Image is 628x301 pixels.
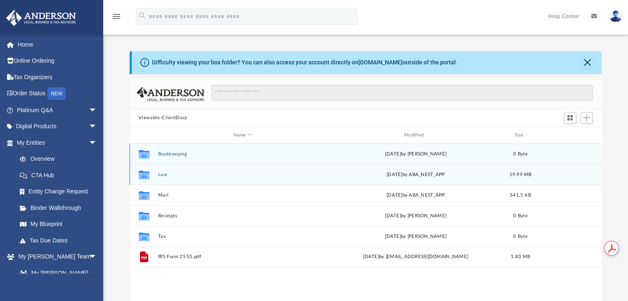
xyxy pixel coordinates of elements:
div: Size [504,132,537,139]
div: [DATE] by [PERSON_NAME] [331,212,500,220]
a: Platinum Q&Aarrow_drop_down [6,102,109,118]
button: Receipts [158,213,327,219]
img: User Pic [609,10,622,22]
a: Tax Organizers [6,69,109,85]
button: Bookkeeping [158,151,327,157]
span: 1.83 MB [511,255,530,259]
a: My [PERSON_NAME] Team [12,265,101,291]
div: Difficulty viewing your box folder? You can also access your account directly on outside of the p... [152,58,457,67]
a: Tax Due Dates [12,232,109,249]
span: 0 Byte [513,234,528,239]
button: Viewable-ClientDocs [138,114,187,122]
button: Mail [158,193,327,198]
span: arrow_drop_down [89,118,105,135]
span: 19.99 MB [509,172,531,177]
button: Add [581,112,593,124]
button: Law [158,172,327,177]
a: menu [111,16,121,21]
a: My Entitiesarrow_drop_down [6,134,109,151]
a: Home [6,36,109,53]
a: My Blueprint [12,216,105,233]
span: 541.5 KB [510,193,531,198]
button: IRS Form 2553.pdf [158,254,327,260]
button: Switch to Grid View [564,112,576,124]
a: Overview [12,151,109,167]
a: Online Ordering [6,53,109,69]
img: Anderson Advisors Platinum Portal [4,10,78,26]
a: CTA Hub [12,167,109,183]
div: [DATE] by ABA_NEST_APP [331,171,500,179]
div: [DATE] by ABA_NEST_APP [331,192,500,199]
button: Close [581,57,593,68]
input: Search files and folders [211,85,592,101]
div: Name [157,132,327,139]
div: id [540,132,598,139]
span: arrow_drop_down [89,102,105,119]
div: id [133,132,154,139]
button: Tax [158,234,327,239]
a: Binder Walkthrough [12,200,109,216]
i: menu [111,12,121,21]
div: [DATE] by [EMAIL_ADDRESS][DOMAIN_NAME] [331,254,500,261]
a: Order StatusNEW [6,85,109,102]
div: [DATE] by [PERSON_NAME] [331,150,500,158]
div: Modified [331,132,500,139]
span: arrow_drop_down [89,134,105,151]
span: 0 Byte [513,152,528,156]
div: NEW [47,87,66,100]
span: 0 Byte [513,214,528,218]
i: search [138,11,147,20]
div: [DATE] by [PERSON_NAME] [331,233,500,240]
span: arrow_drop_down [89,249,105,266]
a: My [PERSON_NAME] Teamarrow_drop_down [6,249,105,265]
a: [DOMAIN_NAME] [358,59,403,66]
a: Entity Change Request [12,183,109,200]
button: More options [560,251,579,263]
a: Digital Productsarrow_drop_down [6,118,109,135]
